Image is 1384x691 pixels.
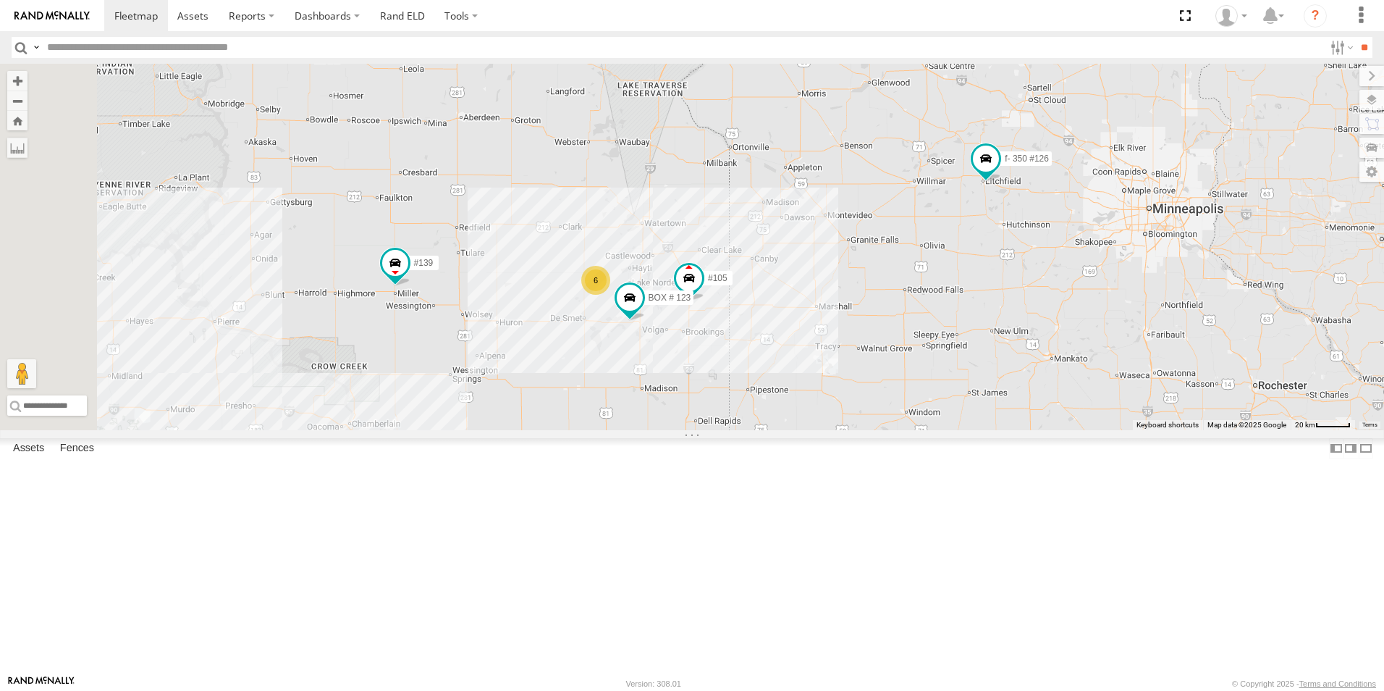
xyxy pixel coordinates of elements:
[1136,420,1199,430] button: Keyboard shortcuts
[708,273,727,283] span: #105
[1362,422,1377,428] a: Terms (opens in new tab)
[1232,679,1376,688] div: © Copyright 2025 -
[1359,162,1384,182] label: Map Settings
[1343,438,1358,459] label: Dock Summary Table to the Right
[626,679,681,688] div: Version: 308.01
[1325,37,1356,58] label: Search Filter Options
[1304,4,1327,28] i: ?
[1210,5,1252,27] div: Devan Weelborg
[1005,154,1049,164] span: f- 350 #126
[1291,420,1355,430] button: Map Scale: 20 km per 45 pixels
[30,37,42,58] label: Search Query
[414,258,434,268] span: #139
[7,111,28,130] button: Zoom Home
[649,293,691,303] span: BOX # 123
[7,359,36,388] button: Drag Pegman onto the map to open Street View
[7,91,28,111] button: Zoom out
[7,138,28,158] label: Measure
[1299,679,1376,688] a: Terms and Conditions
[1359,438,1373,459] label: Hide Summary Table
[6,438,51,458] label: Assets
[53,438,101,458] label: Fences
[14,11,90,21] img: rand-logo.svg
[7,71,28,91] button: Zoom in
[1295,421,1315,429] span: 20 km
[1207,421,1286,429] span: Map data ©2025 Google
[581,266,610,295] div: 6
[1329,438,1343,459] label: Dock Summary Table to the Left
[8,677,75,691] a: Visit our Website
